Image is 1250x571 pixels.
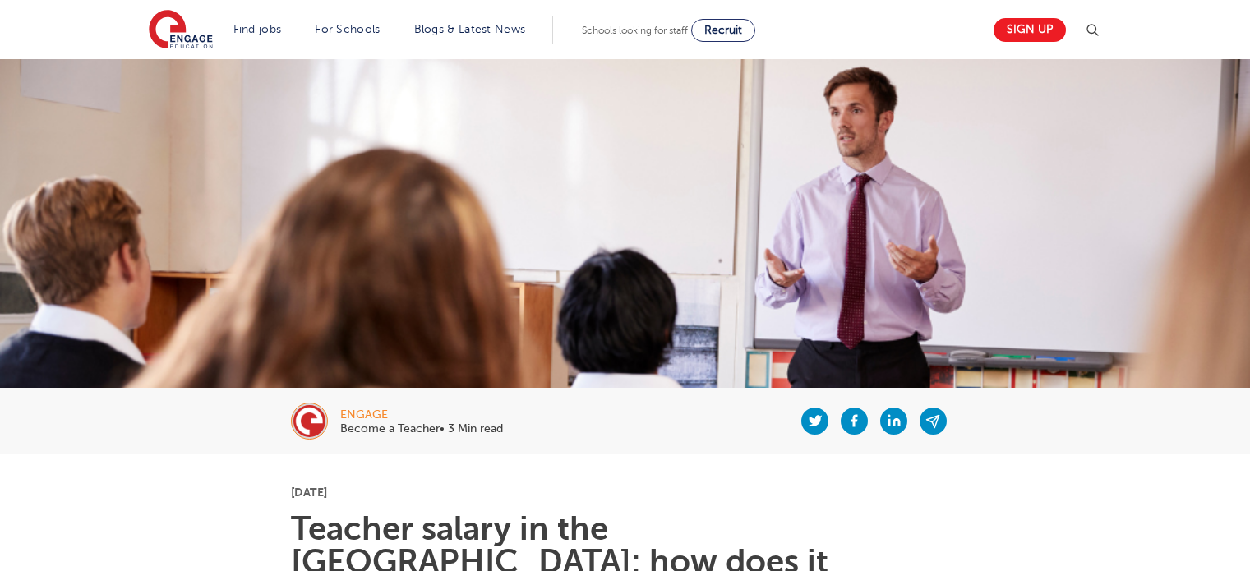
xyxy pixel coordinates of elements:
[340,409,503,421] div: engage
[233,23,282,35] a: Find jobs
[582,25,688,36] span: Schools looking for staff
[291,486,959,498] p: [DATE]
[704,24,742,36] span: Recruit
[340,423,503,435] p: Become a Teacher• 3 Min read
[691,19,755,42] a: Recruit
[414,23,526,35] a: Blogs & Latest News
[315,23,380,35] a: For Schools
[994,18,1066,42] a: Sign up
[149,10,213,51] img: Engage Education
